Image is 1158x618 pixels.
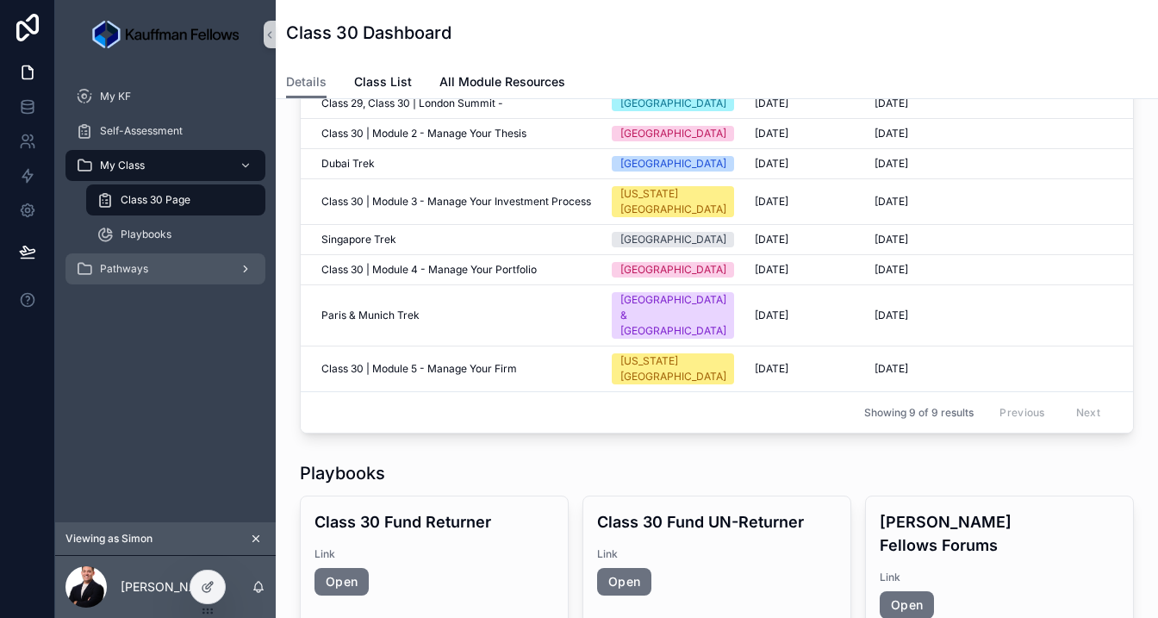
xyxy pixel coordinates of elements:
[612,126,734,141] a: [GEOGRAPHIC_DATA]
[755,263,788,277] span: [DATE]
[755,157,863,171] a: [DATE]
[875,127,1111,140] a: [DATE]
[314,547,554,561] span: Link
[875,309,908,322] span: [DATE]
[880,571,1119,584] span: Link
[286,66,327,99] a: Details
[286,73,327,91] span: Details
[100,90,131,103] span: My KF
[875,97,1111,110] a: [DATE]
[875,362,1111,376] a: [DATE]
[875,157,908,171] span: [DATE]
[321,309,420,322] span: Paris & Munich Trek
[612,292,734,339] a: [GEOGRAPHIC_DATA] & [GEOGRAPHIC_DATA]
[321,127,526,140] span: Class 30 | Module 2 - Manage Your Thesis
[65,532,153,546] span: Viewing as Simon
[597,510,837,534] h4: Class 30 Fund UN-Returner
[620,292,726,339] div: [GEOGRAPHIC_DATA] & [GEOGRAPHIC_DATA]
[86,219,265,250] a: Playbooks
[314,510,554,534] h4: Class 30 Fund Returner
[755,157,788,171] span: [DATE]
[354,73,412,91] span: Class List
[755,309,863,322] a: [DATE]
[875,157,1111,171] a: [DATE]
[612,353,734,384] a: [US_STATE][GEOGRAPHIC_DATA]
[880,510,1119,557] h4: [PERSON_NAME] Fellows Forums
[300,461,385,485] h1: Playbooks
[755,97,788,110] span: [DATE]
[612,262,734,278] a: [GEOGRAPHIC_DATA]
[439,66,565,101] a: All Module Resources
[755,127,788,140] span: [DATE]
[321,362,517,376] span: Class 30 | Module 5 - Manage Your Firm
[321,195,591,209] a: Class 30 | Module 3 - Manage Your Investment Process
[65,150,265,181] a: My Class
[875,362,908,376] span: [DATE]
[321,233,396,247] span: Singapore Trek
[439,73,565,91] span: All Module Resources
[620,353,726,384] div: [US_STATE][GEOGRAPHIC_DATA]
[286,21,451,45] h1: Class 30 Dashboard
[321,263,591,277] a: Class 30 | Module 4 - Manage Your Portfolio
[875,195,908,209] span: [DATE]
[875,233,908,247] span: [DATE]
[875,233,1111,247] a: [DATE]
[755,233,863,247] a: [DATE]
[65,81,265,112] a: My KF
[620,232,726,247] div: [GEOGRAPHIC_DATA]
[321,233,591,247] a: Singapore Trek
[100,124,183,138] span: Self-Assessment
[875,195,1111,209] a: [DATE]
[321,362,591,376] a: Class 30 | Module 5 - Manage Your Firm
[321,127,591,140] a: Class 30 | Module 2 - Manage Your Thesis
[620,96,726,111] div: [GEOGRAPHIC_DATA]
[620,126,726,141] div: [GEOGRAPHIC_DATA]
[755,195,788,209] span: [DATE]
[612,232,734,247] a: [GEOGRAPHIC_DATA]
[354,66,412,101] a: Class List
[875,263,1111,277] a: [DATE]
[597,568,651,596] a: Open
[100,262,148,276] span: Pathways
[875,127,908,140] span: [DATE]
[755,97,863,110] a: [DATE]
[92,21,239,48] img: App logo
[612,96,734,111] a: [GEOGRAPHIC_DATA]
[321,97,591,110] a: Class 29, Class 30 | London Summit -
[321,309,591,322] a: Paris & Munich Trek
[755,127,863,140] a: [DATE]
[65,115,265,147] a: Self-Assessment
[321,97,503,110] span: Class 29, Class 30 | London Summit -
[755,362,788,376] span: [DATE]
[121,193,190,207] span: Class 30 Page
[100,159,145,172] span: My Class
[121,228,171,241] span: Playbooks
[55,69,276,307] div: scrollable content
[612,186,734,217] a: [US_STATE][GEOGRAPHIC_DATA]
[620,262,726,278] div: [GEOGRAPHIC_DATA]
[321,157,591,171] a: Dubai Trek
[597,547,837,561] span: Link
[875,263,908,277] span: [DATE]
[321,157,375,171] span: Dubai Trek
[612,156,734,172] a: [GEOGRAPHIC_DATA]
[755,263,863,277] a: [DATE]
[875,309,1111,322] a: [DATE]
[755,362,863,376] a: [DATE]
[620,186,726,217] div: [US_STATE][GEOGRAPHIC_DATA]
[755,195,863,209] a: [DATE]
[755,233,788,247] span: [DATE]
[875,97,908,110] span: [DATE]
[314,568,369,596] a: Open
[86,184,265,215] a: Class 30 Page
[620,156,726,172] div: [GEOGRAPHIC_DATA]
[321,263,537,277] span: Class 30 | Module 4 - Manage Your Portfolio
[864,406,974,420] span: Showing 9 of 9 results
[121,578,220,596] p: [PERSON_NAME]
[755,309,788,322] span: [DATE]
[65,253,265,284] a: Pathways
